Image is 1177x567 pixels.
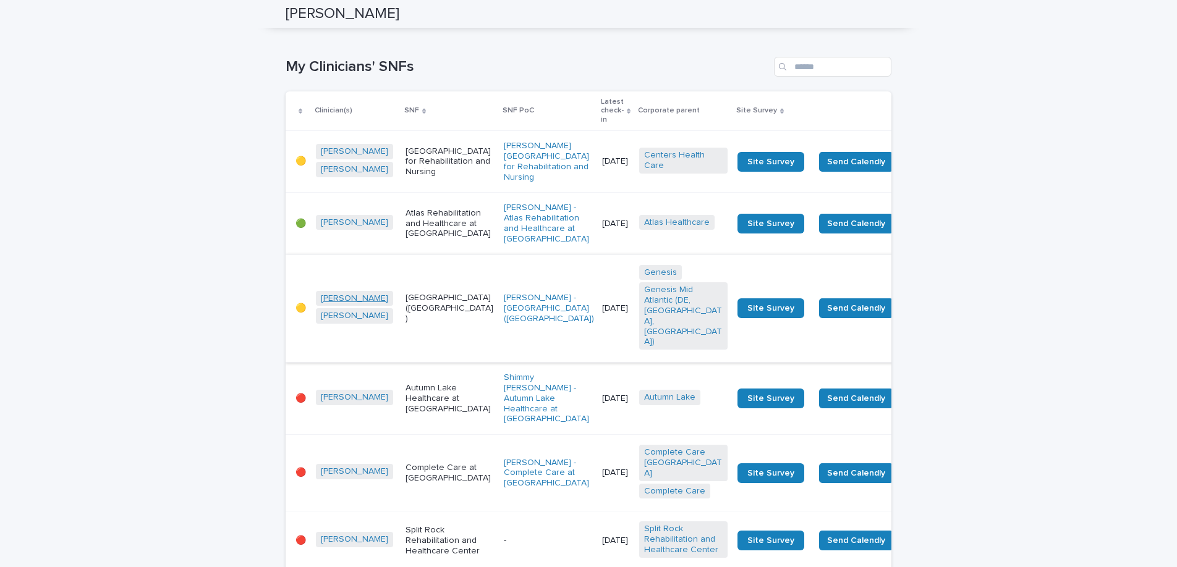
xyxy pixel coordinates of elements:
p: 🔴 [295,535,306,546]
p: 🟡 [295,156,306,167]
p: [DATE] [602,156,629,167]
a: Site Survey [737,214,804,233]
a: [PERSON_NAME] - Atlas Rehabilitation and Healthcare at [GEOGRAPHIC_DATA] [504,203,592,244]
span: Site Survey [747,219,794,228]
p: SNF PoC [503,104,534,117]
a: Genesis Mid Atlantic (DE, [GEOGRAPHIC_DATA], [GEOGRAPHIC_DATA]) [644,285,723,347]
p: Clinician(s) [315,104,352,117]
p: Corporate parent [638,104,700,117]
p: SNF [404,104,419,117]
tr: 🟢[PERSON_NAME] Atlas Rehabilitation and Healthcare at [GEOGRAPHIC_DATA][PERSON_NAME] - Atlas Reha... [286,193,985,254]
button: Send Calendly [819,463,893,483]
p: 🟡 [295,303,306,314]
p: Autumn Lake Healthcare at [GEOGRAPHIC_DATA] [406,383,494,414]
tr: 🟡[PERSON_NAME] [PERSON_NAME] [GEOGRAPHIC_DATA] for Rehabilitation and Nursing[PERSON_NAME][GEOGRA... [286,131,985,193]
p: Latest check-in [601,95,624,127]
button: Send Calendly [819,152,893,172]
a: [PERSON_NAME] [321,164,388,175]
a: Complete Care [GEOGRAPHIC_DATA] [644,447,723,478]
a: Atlas Healthcare [644,217,710,228]
span: Site Survey [747,469,794,477]
p: 🟢 [295,219,306,229]
p: [GEOGRAPHIC_DATA] ([GEOGRAPHIC_DATA]) [406,293,494,324]
button: Send Calendly [819,298,893,318]
a: Shimmy [PERSON_NAME] - Autumn Lake Healthcare at [GEOGRAPHIC_DATA] [504,372,592,424]
span: Site Survey [747,157,794,166]
a: [PERSON_NAME] [321,293,388,304]
h1: My Clinicians' SNFs [286,58,769,76]
p: [DATE] [602,393,629,404]
p: Split Rock Rehabilitation and Healthcare Center [406,525,494,556]
span: Send Calendly [827,467,885,479]
p: Atlas Rehabilitation and Healthcare at [GEOGRAPHIC_DATA] [406,208,494,239]
p: Complete Care at [GEOGRAPHIC_DATA] [406,463,494,484]
a: Split Rock Rehabilitation and Healthcare Center [644,524,723,555]
p: [GEOGRAPHIC_DATA] for Rehabilitation and Nursing [406,146,494,177]
a: Genesis [644,267,677,278]
span: Send Calendly [827,392,885,405]
button: Send Calendly [819,531,893,550]
p: [DATE] [602,468,629,478]
p: - [504,535,592,546]
p: [DATE] [602,535,629,546]
a: [PERSON_NAME] [321,217,388,228]
a: [PERSON_NAME][GEOGRAPHIC_DATA] for Rehabilitation and Nursing [504,141,592,182]
a: Site Survey [737,298,804,318]
a: Complete Care [644,486,705,497]
a: Site Survey [737,388,804,408]
a: [PERSON_NAME] [321,466,388,477]
p: [DATE] [602,303,629,314]
p: [DATE] [602,219,629,229]
tr: 🔴[PERSON_NAME] Complete Care at [GEOGRAPHIC_DATA][PERSON_NAME] - Complete Care at [GEOGRAPHIC_DAT... [286,435,985,511]
span: Site Survey [747,536,794,545]
a: [PERSON_NAME] - [GEOGRAPHIC_DATA] ([GEOGRAPHIC_DATA]) [504,293,594,324]
p: 🔴 [295,393,306,404]
p: Site Survey [736,104,777,117]
a: [PERSON_NAME] [321,534,388,545]
span: Site Survey [747,304,794,313]
span: Site Survey [747,394,794,403]
a: [PERSON_NAME] - Complete Care at [GEOGRAPHIC_DATA] [504,458,592,489]
a: [PERSON_NAME] [321,146,388,157]
input: Search [774,57,891,77]
a: Site Survey [737,463,804,483]
h2: [PERSON_NAME] [286,5,399,23]
p: 🔴 [295,468,306,478]
a: Centers Health Care [644,150,723,171]
a: [PERSON_NAME] [321,392,388,403]
a: Autumn Lake [644,392,695,403]
a: [PERSON_NAME] [321,311,388,321]
button: Send Calendly [819,214,893,233]
span: Send Calendly [827,156,885,168]
a: Site Survey [737,531,804,550]
tr: 🔴[PERSON_NAME] Autumn Lake Healthcare at [GEOGRAPHIC_DATA]Shimmy [PERSON_NAME] - Autumn Lake Heal... [286,363,985,435]
button: Send Calendly [819,388,893,408]
span: Send Calendly [827,534,885,547]
span: Send Calendly [827,302,885,314]
span: Send Calendly [827,217,885,230]
a: Site Survey [737,152,804,172]
tr: 🟡[PERSON_NAME] [PERSON_NAME] [GEOGRAPHIC_DATA] ([GEOGRAPHIC_DATA])[PERSON_NAME] - [GEOGRAPHIC_DAT... [286,254,985,363]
